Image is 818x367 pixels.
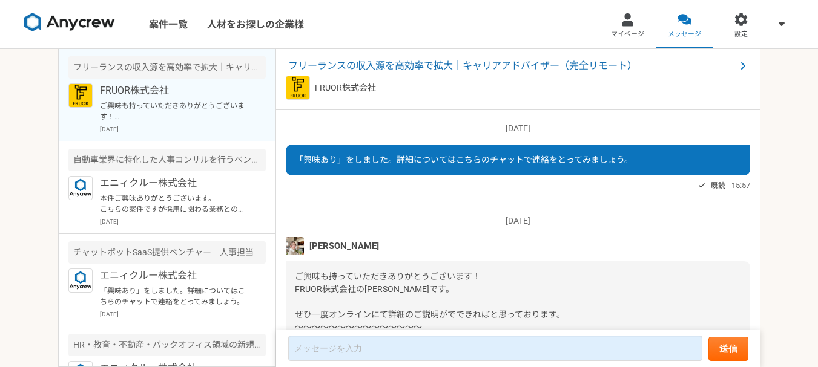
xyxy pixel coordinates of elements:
span: フリーランスの収入源を高効率で拡大｜キャリアアドバイザー（完全リモート） [288,59,736,73]
p: [DATE] [100,125,266,134]
span: 15:57 [731,180,750,191]
p: [DATE] [100,310,266,319]
img: logo_text_blue_01.png [68,268,93,293]
img: logo_text_blue_01.png [68,176,93,200]
span: [PERSON_NAME] [309,239,379,253]
span: メッセージ [668,30,701,39]
span: ご興味も持っていただきありがとうございます！ FRUOR株式会社の[PERSON_NAME]です。 ぜひ一度オンラインにて詳細のご説明がでできればと思っております。 〜〜〜〜〜〜〜〜〜〜〜〜〜〜... [295,271,565,345]
p: [DATE] [286,122,750,135]
img: unnamed.jpg [286,237,304,255]
span: 設定 [734,30,748,39]
div: HR・教育・不動産・バックオフィス領域の新規事業 0→1で事業を立ち上げたい方 [68,334,266,356]
p: [DATE] [100,217,266,226]
p: エニィクルー株式会社 [100,176,249,190]
div: フリーランスの収入源を高効率で拡大｜キャリアアドバイザー（完全リモート） [68,56,266,79]
p: ご興味も持っていただきありがとうございます！ FRUOR株式会社の[PERSON_NAME]です。 ぜひ一度オンラインにて詳細のご説明がでできればと思っております。 〜〜〜〜〜〜〜〜〜〜〜〜〜〜... [100,100,249,122]
div: 自動車業界に特化した人事コンサルを行うベンチャー企業での採用担当を募集 [68,149,266,171]
p: エニィクルー株式会社 [100,268,249,283]
div: チャットボットSaaS提供ベンチャー 人事担当 [68,241,266,264]
img: FRUOR%E3%83%AD%E3%82%B3%E3%82%99.png [286,76,310,100]
img: FRUOR%E3%83%AD%E3%82%B3%E3%82%99.png [68,83,93,108]
p: 本件ご興味ありがとうございます。 こちらの案件ですが採用に関わる業務とのことでお間違えないでしょうか？プロフィールを拝見する限り、ご経験が多岐にわたるかと思い確認まで。 もしよろしければ事前に経... [100,193,249,215]
span: 既読 [711,178,725,193]
span: 「興味あり」をしました。詳細についてはこちらのチャットで連絡をとってみましょう。 [295,155,633,164]
p: FRUOR株式会社 [100,83,249,98]
p: FRUOR株式会社 [315,82,376,94]
img: 8DqYSo04kwAAAAASUVORK5CYII= [24,13,115,32]
span: マイページ [611,30,644,39]
button: 送信 [708,337,748,361]
p: 「興味あり」をしました。詳細についてはこちらのチャットで連絡をとってみましょう。 [100,285,249,307]
p: [DATE] [286,215,750,227]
